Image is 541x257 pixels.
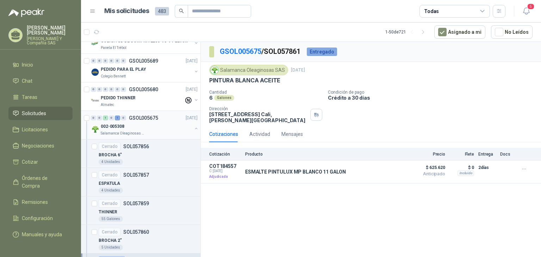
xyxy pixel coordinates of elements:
[209,65,288,75] div: Salamanca Oleaginosas SAS
[129,58,158,63] p: GSOL005689
[209,95,213,101] p: 6
[220,47,261,56] a: GSOL005675
[81,196,200,225] a: CerradoSOL057859THINNER55 Galones
[8,155,73,169] a: Cotizar
[99,216,123,222] div: 55 Galones
[22,126,48,133] span: Licitaciones
[99,171,120,179] div: Cerrado
[97,58,102,63] div: 0
[101,95,136,101] p: PEDIDO THINNER
[81,168,200,196] a: CerradoSOL057857ESPATULA4 Unidades
[527,3,535,10] span: 5
[115,58,120,63] div: 0
[491,25,533,39] button: No Leídos
[22,93,37,101] span: Tareas
[109,87,114,92] div: 0
[129,87,158,92] p: GSOL005680
[328,90,538,95] p: Condición de pago
[8,107,73,120] a: Solicitudes
[186,86,198,93] p: [DATE]
[22,214,53,222] span: Configuración
[97,115,102,120] div: 0
[123,201,149,206] p: SOL057859
[22,77,32,85] span: Chat
[101,123,124,130] p: 002-005308
[91,57,199,79] a: 0 0 0 0 0 0 GSOL005689[DATE] Company LogoPEDIDO PARA EL PLAYColegio Bennett
[22,142,54,150] span: Negociaciones
[211,66,218,74] img: Company Logo
[22,158,38,166] span: Cotizar
[99,180,120,187] p: ESPATULA
[220,46,301,57] p: / SOL057861
[500,152,514,157] p: Docs
[27,37,73,45] p: [PERSON_NAME] Y Compañía SAS
[121,87,126,92] div: 0
[101,74,126,79] p: Colegio Bennett
[99,245,123,250] div: 5 Unidades
[99,209,117,215] p: THINNER
[121,115,126,120] div: 0
[155,7,169,15] span: 483
[8,171,73,193] a: Órdenes de Compra
[101,45,126,51] p: Panela El Trébol
[520,5,533,18] button: 5
[8,90,73,104] a: Tareas
[209,173,241,180] p: Adjudicada
[104,6,149,16] h1: Mis solicitudes
[123,230,149,234] p: SOL057860
[209,111,307,123] p: [STREET_ADDRESS] Cali , [PERSON_NAME][GEOGRAPHIC_DATA]
[22,198,48,206] span: Remisiones
[281,130,303,138] div: Mensajes
[209,77,280,84] p: PINTURA BLANCA ACEITE
[8,212,73,225] a: Configuración
[101,131,145,136] p: Salamanca Oleaginosas SAS
[449,152,474,157] p: Flete
[410,152,445,157] p: Precio
[249,130,270,138] div: Actividad
[8,123,73,136] a: Licitaciones
[245,152,406,157] p: Producto
[424,7,439,15] div: Todas
[109,115,114,120] div: 0
[458,170,474,176] div: Incluido
[91,85,199,108] a: 0 0 0 0 0 0 GSOL005680[DATE] Company LogoPEDIDO THINNERAlmatec
[123,144,149,149] p: SOL057856
[81,225,200,253] a: CerradoSOL057860BROCHA 2"5 Unidades
[97,87,102,92] div: 0
[8,58,73,71] a: Inicio
[109,58,114,63] div: 0
[81,139,200,168] a: CerradoSOL057856BROCHA 6"4 Unidades
[8,8,44,17] img: Logo peakr
[186,58,198,64] p: [DATE]
[101,102,114,108] p: Almatec
[91,96,99,105] img: Company Logo
[186,115,198,121] p: [DATE]
[449,163,474,172] p: $ 0
[99,188,123,193] div: 4 Unidades
[91,115,96,120] div: 0
[209,106,307,111] p: Dirección
[103,58,108,63] div: 0
[8,139,73,152] a: Negociaciones
[129,115,158,120] p: GSOL005675
[99,228,120,236] div: Cerrado
[478,163,496,172] p: 2 días
[91,87,96,92] div: 0
[99,237,122,244] p: BROCHA 2"
[103,87,108,92] div: 0
[99,159,123,165] div: 4 Unidades
[91,39,99,48] img: Company Logo
[209,163,241,169] p: COT184557
[478,152,496,157] p: Entrega
[307,48,337,56] div: Entregado
[245,169,346,175] p: ESMALTE PINTULUX MP BLANCO 11 GALON
[115,87,120,92] div: 0
[410,172,445,176] span: Anticipado
[291,67,305,74] p: [DATE]
[214,95,234,101] div: Galones
[99,199,120,208] div: Cerrado
[434,25,485,39] button: Asignado a mi
[22,231,62,238] span: Manuales y ayuda
[123,173,149,177] p: SOL057857
[99,152,122,158] p: BROCHA 6"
